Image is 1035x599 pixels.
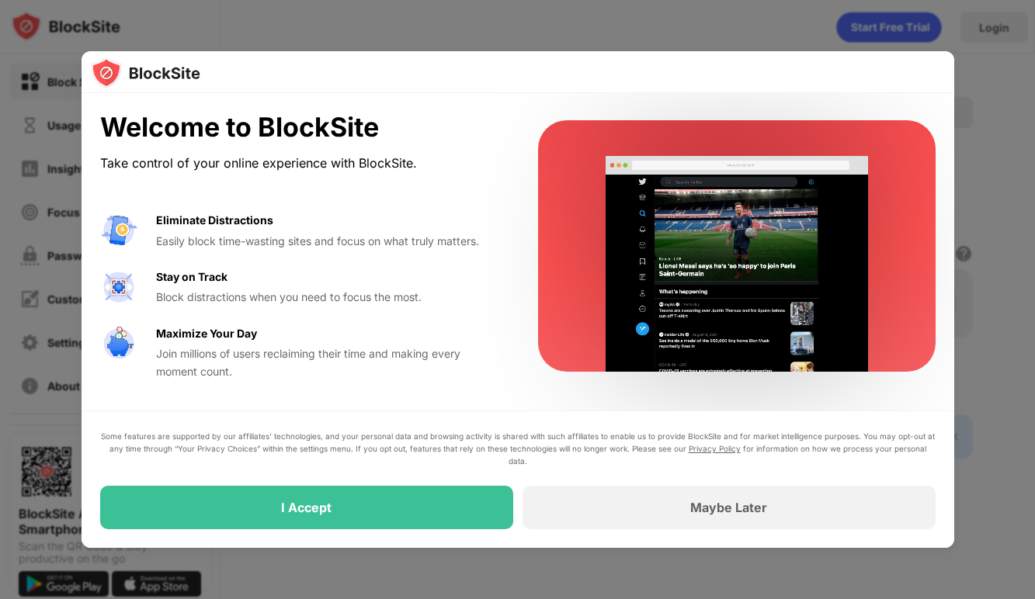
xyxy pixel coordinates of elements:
div: Some features are supported by our affiliates’ technologies, and your personal data and browsing ... [100,430,936,467]
div: I Accept [281,500,332,515]
div: Maybe Later [690,500,767,515]
img: logo-blocksite.svg [91,57,200,88]
div: Block distractions when you need to focus the most. [156,289,501,306]
img: value-avoid-distractions.svg [100,212,137,249]
div: Stay on Track [156,268,227,286]
a: Privacy Policy [689,444,741,453]
div: Welcome to BlockSite [100,112,501,144]
img: value-safe-time.svg [100,325,137,362]
img: value-focus.svg [100,268,137,306]
div: Take control of your online experience with BlockSite. [100,152,501,175]
div: Maximize Your Day [156,325,257,342]
div: Join millions of users reclaiming their time and making every moment count. [156,345,501,380]
div: Easily block time-wasting sites and focus on what truly matters. [156,233,501,250]
div: Eliminate Distractions [156,212,273,229]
